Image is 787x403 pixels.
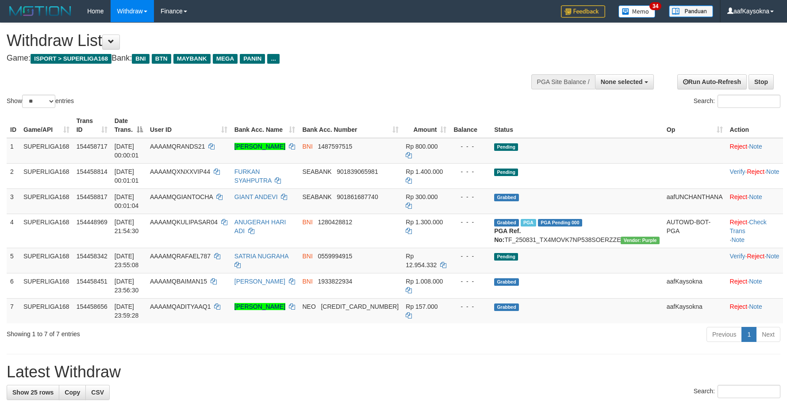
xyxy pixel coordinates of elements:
th: Amount: activate to sort column ascending [402,113,450,138]
input: Search: [718,95,780,108]
td: aafUNCHANTHANA [663,188,726,214]
td: 3 [7,188,20,214]
a: Reject [730,143,748,150]
span: 154448969 [77,219,107,226]
span: BNI [302,278,312,285]
td: · [726,273,783,298]
b: PGA Ref. No: [494,227,521,243]
span: Marked by aafchhiseyha [521,219,536,226]
span: BNI [132,54,149,64]
span: Grabbed [494,303,519,311]
a: [PERSON_NAME] [234,143,285,150]
span: AAAAMQRAFAEL787 [150,253,211,260]
span: 154458656 [77,303,107,310]
a: Note [749,193,762,200]
span: ISPORT > SUPERLIGA168 [31,54,111,64]
a: Note [731,236,745,243]
th: Bank Acc. Number: activate to sort column ascending [299,113,402,138]
td: TF_250831_TX4MOVK7NP538SOERZZE [491,214,663,248]
div: - - - [453,302,487,311]
a: Copy [59,385,86,400]
h4: Game: Bank: [7,54,516,63]
td: 7 [7,298,20,323]
span: Pending [494,143,518,151]
span: Rp 157.000 [406,303,438,310]
span: AAAAMQGIANTOCHA [150,193,213,200]
span: Copy 5859457203068096 to clipboard [321,303,399,310]
span: NEO [302,303,315,310]
span: MEGA [213,54,238,64]
span: 154458451 [77,278,107,285]
span: Copy 0559994915 to clipboard [318,253,352,260]
span: CSV [91,389,104,396]
label: Search: [694,95,780,108]
span: BNI [302,219,312,226]
a: Next [756,327,780,342]
span: Vendor URL: https://trx4.1velocity.biz [621,237,659,244]
a: Note [766,168,779,175]
span: Copy 1933822934 to clipboard [318,278,352,285]
a: Note [749,143,762,150]
a: SATRIA NUGRAHA [234,253,288,260]
span: AAAAMQXNXXVIP44 [150,168,210,175]
td: 4 [7,214,20,248]
label: Search: [694,385,780,398]
span: AAAAMQKULIPASAR04 [150,219,218,226]
a: [PERSON_NAME] [234,278,285,285]
th: Action [726,113,783,138]
span: [DATE] 21:54:30 [115,219,139,234]
span: BNI [302,253,312,260]
td: SUPERLIGA168 [20,298,73,323]
td: 5 [7,248,20,273]
th: Op: activate to sort column ascending [663,113,726,138]
span: AAAAMQRANDS21 [150,143,205,150]
span: 154458717 [77,143,107,150]
span: AAAAMQBAIMAN15 [150,278,207,285]
span: [DATE] 23:59:28 [115,303,139,319]
td: 2 [7,163,20,188]
span: [DATE] 23:55:08 [115,253,139,269]
a: Previous [706,327,742,342]
div: - - - [453,192,487,201]
a: Check Trans [730,219,767,234]
span: Pending [494,253,518,261]
span: Copy 901839065981 to clipboard [337,168,378,175]
span: SEABANK [302,168,331,175]
a: CSV [85,385,110,400]
td: SUPERLIGA168 [20,163,73,188]
td: 1 [7,138,20,164]
span: PANIN [240,54,265,64]
span: Copy 901861687740 to clipboard [337,193,378,200]
span: 154458342 [77,253,107,260]
a: Reject [730,303,748,310]
a: GIANT ANDEVI [234,193,278,200]
a: [PERSON_NAME] [234,303,285,310]
span: Copy [65,389,80,396]
button: None selected [595,74,654,89]
div: - - - [453,218,487,226]
span: MAYBANK [173,54,211,64]
a: Verify [730,168,745,175]
div: - - - [453,252,487,261]
th: User ID: activate to sort column ascending [146,113,231,138]
span: Rp 1.400.000 [406,168,443,175]
td: · · [726,214,783,248]
input: Search: [718,385,780,398]
a: Note [749,278,762,285]
td: SUPERLIGA168 [20,248,73,273]
td: SUPERLIGA168 [20,273,73,298]
a: 1 [741,327,756,342]
span: Copy 1487597515 to clipboard [318,143,352,150]
a: Reject [730,219,748,226]
a: Stop [749,74,774,89]
span: Grabbed [494,194,519,201]
span: [DATE] 00:01:01 [115,168,139,184]
span: [DATE] 00:01:04 [115,193,139,209]
select: Showentries [22,95,55,108]
td: · [726,138,783,164]
img: Feedback.jpg [561,5,605,18]
th: Bank Acc. Name: activate to sort column ascending [231,113,299,138]
a: Reject [747,253,764,260]
a: FURKAN SYAHPUTRA [234,168,272,184]
span: Rp 1.300.000 [406,219,443,226]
